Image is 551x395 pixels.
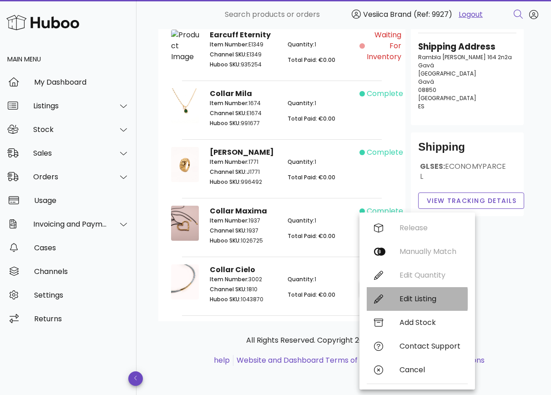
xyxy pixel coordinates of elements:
[399,365,460,374] div: Cancel
[33,149,107,157] div: Sales
[367,147,403,158] span: complete
[288,291,335,299] span: Total Paid: €0.00
[210,158,248,166] span: Item Number:
[34,196,129,205] div: Usage
[367,88,403,99] span: complete
[210,119,276,127] p: 991677
[34,243,129,252] div: Cases
[171,206,199,241] img: Product Image
[171,30,200,62] img: Product Image
[420,161,506,182] span: ECONOMYPARCEL
[288,158,314,166] span: Quantity:
[171,147,199,182] img: Product Image
[210,295,276,304] p: 1043870
[214,355,230,365] a: help
[210,41,276,49] p: E1349
[288,275,354,284] p: 1
[418,78,434,86] span: Gavá
[210,158,276,166] p: 1771
[418,192,524,209] button: View Tracking details
[237,355,373,365] a: Website and Dashboard Terms of Use
[418,94,476,102] span: [GEOGRAPHIC_DATA]
[363,9,411,20] span: Vesiica Brand
[288,275,314,283] span: Quantity:
[210,109,276,117] p: E1674
[210,109,247,117] span: Channel SKU:
[210,227,247,234] span: Channel SKU:
[210,147,274,157] strong: [PERSON_NAME]
[34,267,129,276] div: Channels
[34,78,129,86] div: My Dashboard
[399,318,460,327] div: Add Stock
[418,162,516,189] div: GLSES:
[367,30,401,62] span: Waiting for Inventory
[166,335,522,346] p: All Rights Reserved. Copyright 2025 - [DOMAIN_NAME]
[210,285,247,293] span: Channel SKU:
[426,196,516,206] span: View Tracking details
[288,41,314,48] span: Quantity:
[399,294,460,303] div: Edit Listing
[414,9,452,20] span: (Ref: 9927)
[34,291,129,299] div: Settings
[288,217,314,224] span: Quantity:
[288,217,354,225] p: 1
[233,355,485,366] li: and
[6,13,79,32] img: Huboo Logo
[34,314,129,323] div: Returns
[210,61,241,68] span: Huboo SKU:
[367,206,403,217] span: complete
[210,51,276,59] p: E1349
[171,264,199,299] img: Product Image
[399,342,460,350] div: Contact Support
[210,41,248,48] span: Item Number:
[288,173,335,181] span: Total Paid: €0.00
[33,125,107,134] div: Stock
[288,232,335,240] span: Total Paid: €0.00
[33,172,107,181] div: Orders
[210,178,241,186] span: Huboo SKU:
[210,264,255,275] strong: Collar Cielo
[210,206,267,216] strong: Collar Maxima
[210,30,271,40] strong: Earcuff Eternity
[210,99,248,107] span: Item Number:
[288,158,354,166] p: 1
[210,88,252,99] strong: Collar Mila
[210,51,247,58] span: Channel SKU:
[288,115,335,122] span: Total Paid: €0.00
[418,102,425,110] span: ES
[418,61,434,69] span: Gavá
[288,56,335,64] span: Total Paid: €0.00
[418,70,476,77] span: [GEOGRAPHIC_DATA]
[210,178,276,186] p: 996492
[418,140,516,162] div: Shipping
[210,275,276,284] p: 3002
[210,237,276,245] p: 1026725
[210,61,276,69] p: 935254
[288,99,314,107] span: Quantity:
[210,99,276,107] p: 1674
[459,9,483,20] a: Logout
[33,220,107,228] div: Invoicing and Payments
[210,168,276,176] p: J1771
[210,217,276,225] p: 1937
[210,119,241,127] span: Huboo SKU:
[210,237,241,244] span: Huboo SKU:
[210,275,248,283] span: Item Number:
[210,217,248,224] span: Item Number:
[33,101,107,110] div: Listings
[288,41,354,49] p: 1
[418,41,516,53] h3: Shipping Address
[288,99,354,107] p: 1
[418,53,512,61] span: Rambla [PERSON_NAME] 164 2n2a
[210,295,241,303] span: Huboo SKU:
[418,86,436,94] span: 08850
[210,227,276,235] p: 1937
[171,88,199,123] img: Product Image
[210,168,247,176] span: Channel SKU:
[210,285,276,294] p: 1810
